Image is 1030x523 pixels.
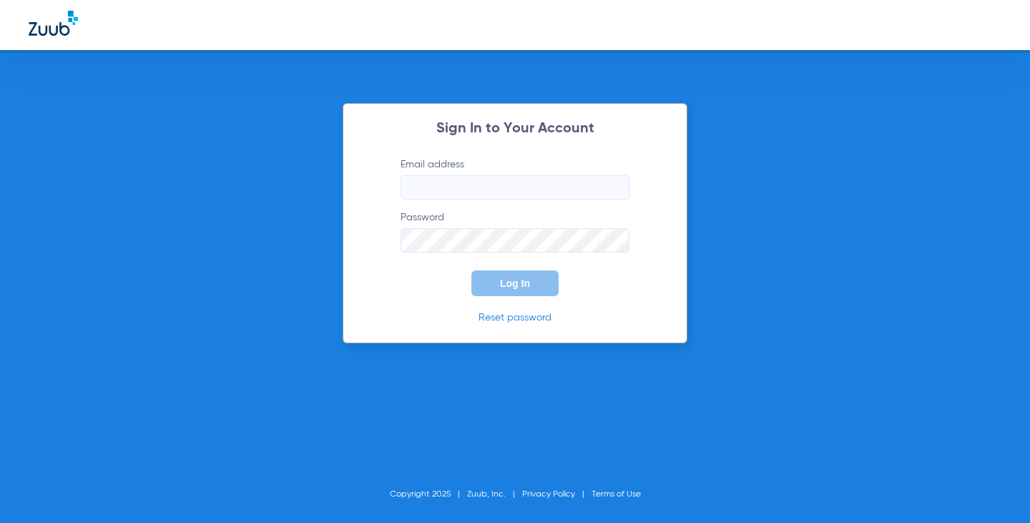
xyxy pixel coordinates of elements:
img: Zuub Logo [29,11,78,36]
span: Log In [500,278,530,289]
a: Reset password [479,313,551,323]
label: Email address [401,157,629,200]
input: Email address [401,175,629,200]
h2: Sign In to Your Account [379,122,651,136]
a: Terms of Use [592,490,641,499]
li: Copyright 2025 [390,487,467,502]
input: Password [401,228,629,253]
label: Password [401,210,629,253]
button: Log In [471,270,559,296]
a: Privacy Policy [522,490,575,499]
li: Zuub, Inc. [467,487,522,502]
